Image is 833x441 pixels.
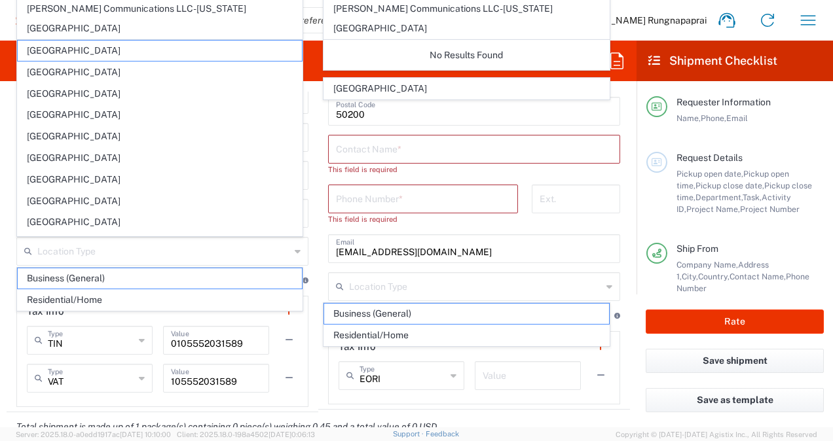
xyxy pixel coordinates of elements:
span: Pickup close date, [695,181,764,190]
span: Name, [676,113,701,123]
span: Business (General) [18,268,302,289]
button: Rate [646,309,824,334]
span: Email [726,113,748,123]
span: Business (General) [324,304,608,324]
div: This field is required [328,213,518,225]
span: Department, [695,192,743,202]
span: [GEOGRAPHIC_DATA] [18,191,302,211]
span: Request Details [676,152,743,163]
span: [GEOGRAPHIC_DATA] [18,234,302,254]
span: [GEOGRAPHIC_DATA] [18,169,302,190]
span: [GEOGRAPHIC_DATA] [18,212,302,232]
span: Requester Information [676,97,771,107]
span: [GEOGRAPHIC_DATA] [324,79,608,99]
h2: Shipment Checklist [648,53,777,69]
span: City, [682,272,698,281]
span: [PERSON_NAME] Rungnapaprai [571,14,707,26]
span: Contact Name, [730,272,786,281]
button: Save as template [646,388,824,412]
em: Total shipment is made up of 1 package(s) containing 0 piece(s) weighing 0.45 and a total value o... [7,421,447,432]
span: Copyright © [DATE]-[DATE] Agistix Inc., All Rights Reserved [616,429,817,440]
span: Residential/Home [324,325,608,345]
span: [GEOGRAPHIC_DATA] [18,105,302,125]
a: Support [393,430,426,438]
span: Phone, [701,113,726,123]
button: Save shipment [646,349,824,373]
span: [GEOGRAPHIC_DATA] [18,126,302,147]
span: Project Number [740,204,800,214]
span: Ship From [676,243,718,254]
h2: Desktop Shipment Request [16,53,166,69]
div: This field is required [328,164,620,175]
span: Task, [743,192,762,202]
span: Company Name, [676,260,738,270]
a: Feedback [426,430,459,438]
span: 2[DATE]0:06:13 [264,431,315,438]
span: [GEOGRAPHIC_DATA] [18,148,302,168]
span: Client: 2025.18.0-198a450 [177,431,315,438]
span: Server: 2025.18.0-a0edd1917ac [16,431,171,438]
span: Residential/Home [18,290,302,310]
span: Project Name, [686,204,740,214]
span: Pickup open date, [676,169,743,179]
span: [GEOGRAPHIC_DATA] [18,84,302,104]
span: Country, [698,272,730,281]
span: [DATE] 10:10:00 [120,431,171,438]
